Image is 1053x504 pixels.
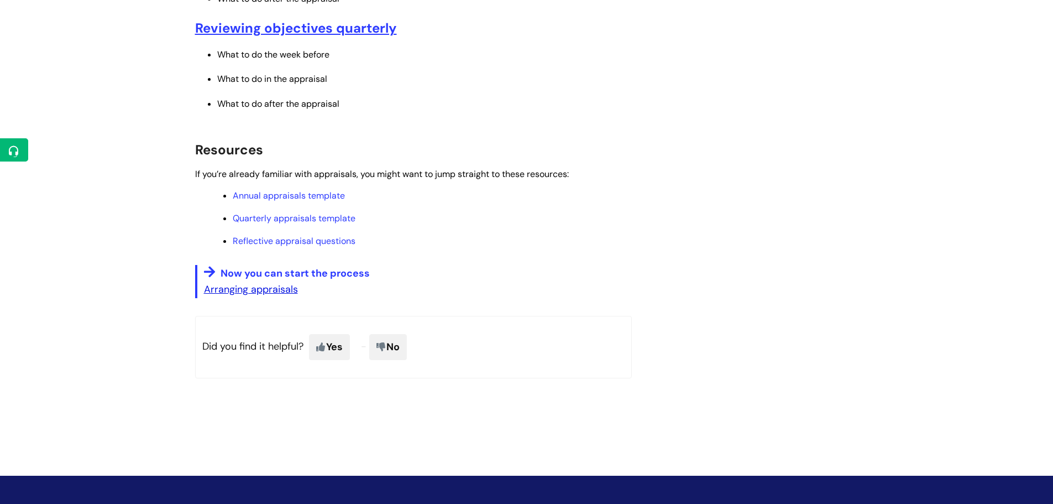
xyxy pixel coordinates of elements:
a: Annual appraisals template [233,190,345,201]
span: If you’re already familiar with appraisals, you might want to jump straight to these resources: [195,168,569,180]
span: Now you can start the process [221,267,370,280]
span: No [369,334,407,360]
span: Resources [195,141,263,158]
a: Quarterly appraisals template [233,212,355,224]
a: Reflective appraisal questions [233,235,355,247]
span: Yes [309,334,350,360]
span: What to do the week before [217,49,329,60]
a: Arranging appraisals [204,283,298,296]
p: Did you find it helpful? [195,316,632,378]
span: What to do after the appraisal [217,98,339,110]
a: Reviewing objectives quarterly [195,19,397,37]
span: What to do in the appraisal [217,73,327,85]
